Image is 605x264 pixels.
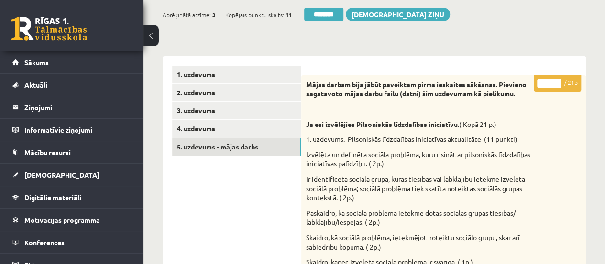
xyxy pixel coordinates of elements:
a: [DEMOGRAPHIC_DATA] ziņu [346,8,450,21]
a: 1. uzdevums [172,66,301,83]
a: 3. uzdevums [172,102,301,119]
p: Paskaidro, kā sociālā problēma ietekmē dotās sociālās grupas tiesības/ labklājību/iespējas. ( 2p.) [306,208,533,227]
a: Digitālie materiāli [12,186,132,208]
p: Ir identificēta sociāla grupa, kuras tiesības vai labklājību ietekmē izvēlētā sociālā problēma; s... [306,174,533,203]
strong: Mājas darbam bija jābūt paveiktam pirms ieskaites sākšanas. Pievieno sagatavoto mājas darbu failu... [306,80,527,98]
body: Bagātinātā teksta redaktors, wiswyg-editor-47433951394540-1759949347-28 [10,10,264,20]
span: Motivācijas programma [24,216,100,224]
a: Informatīvie ziņojumi [12,119,132,141]
a: Ziņojumi [12,96,132,118]
p: Izvēlēta un definēta sociāla problēma, kuru risināt ar pilsoniskās līdzdalības iniciatīvas palīdz... [306,150,533,169]
a: Konferences [12,231,132,253]
span: Digitālie materiāli [24,193,81,202]
a: Aktuāli [12,74,132,96]
a: 2. uzdevums [172,84,301,102]
span: [DEMOGRAPHIC_DATA] [24,171,99,179]
a: Mācību resursi [12,141,132,163]
a: Sākums [12,51,132,73]
span: Aktuāli [24,80,47,89]
a: Motivācijas programma [12,209,132,231]
p: 1. uzdevums. Pilsoniskās līdzdalības iniciatīvas aktualitāte (11 punkti) [306,135,533,144]
span: Aprēķinātā atzīme: [163,8,211,22]
legend: Ziņojumi [24,96,132,118]
p: Skaidro, kā sociālā problēma, ietekmējot noteiktu sociālo grupu, skar arī sabiedrību kopumā. ( 2p.) [306,233,533,252]
span: Kopējais punktu skaits: [225,8,284,22]
a: 5. uzdevums - mājas darbs [172,138,301,156]
span: Konferences [24,238,65,247]
a: [DEMOGRAPHIC_DATA] [12,164,132,186]
span: 11 [286,8,292,22]
legend: Informatīvie ziņojumi [24,119,132,141]
p: ( Kopā 21 p.) [306,120,533,129]
span: 3 [212,8,216,22]
a: Rīgas 1. Tālmācības vidusskola [11,17,87,41]
body: Bagātinātā teksta redaktors, wiswyg-editor-user-answer-47433893355620 [10,10,264,35]
p: / 21p [534,75,581,92]
a: 4. uzdevums [172,120,301,138]
span: Mācību resursi [24,148,71,157]
span: Sākums [24,58,49,67]
strong: Ja esi izvēlējies Pilsoniskās līdzdalības iniciatīvu. [306,120,459,128]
